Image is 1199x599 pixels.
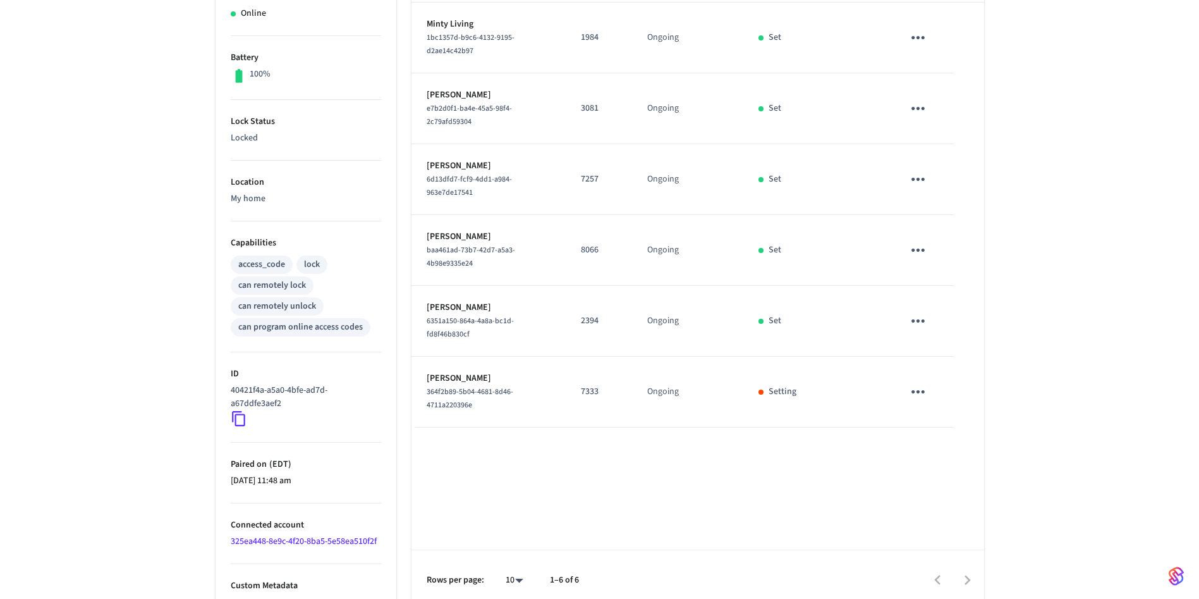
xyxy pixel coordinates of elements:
p: 1984 [581,31,617,44]
td: Ongoing [632,215,743,286]
p: Set [769,102,781,115]
p: My home [231,192,381,206]
td: Ongoing [632,3,743,73]
div: access_code [238,258,285,271]
td: Ongoing [632,73,743,144]
p: 2394 [581,314,617,328]
p: 7257 [581,173,617,186]
p: [PERSON_NAME] [427,89,551,102]
span: e7b2d0f1-ba4e-45a5-98f4-2c79afd59304 [427,103,512,127]
p: Online [241,7,266,20]
p: 100% [250,68,271,81]
p: [PERSON_NAME] [427,372,551,385]
p: 3081 [581,102,617,115]
span: baa461ad-73b7-42d7-a5a3-4b98e9335e24 [427,245,515,269]
p: Set [769,314,781,328]
p: Lock Status [231,115,381,128]
img: SeamLogoGradient.69752ec5.svg [1169,566,1184,586]
span: 1bc1357d-b9c6-4132-9195-d2ae14c42b97 [427,32,514,56]
a: 325ea448-8e9c-4f20-8ba5-5e58ea510f2f [231,535,377,548]
p: Set [769,173,781,186]
p: Connected account [231,519,381,532]
div: 10 [499,571,530,590]
p: Set [769,31,781,44]
p: Location [231,176,381,189]
p: Locked [231,132,381,145]
div: can remotely lock [238,279,306,292]
p: [PERSON_NAME] [427,301,551,314]
p: [PERSON_NAME] [427,159,551,173]
td: Ongoing [632,286,743,357]
div: can program online access codes [238,321,363,334]
p: 7333 [581,385,617,398]
td: Ongoing [632,144,743,215]
span: ( EDT ) [267,458,291,471]
div: lock [304,258,320,271]
p: [PERSON_NAME] [427,230,551,244]
p: Set [769,244,781,257]
span: 6351a150-864a-4a8a-bc1d-fd8f46b830cf [427,316,514,340]
p: Custom Metadata [231,579,381,593]
p: 8066 [581,244,617,257]
span: 6d13dfd7-fcf9-4dd1-a984-963e7de17541 [427,174,512,198]
span: 364f2b89-5b04-4681-8d46-4711a220396e [427,386,513,411]
p: Capabilities [231,237,381,250]
p: [DATE] 11:48 am [231,474,381,488]
p: 1–6 of 6 [550,574,579,587]
p: ID [231,367,381,381]
p: Minty Living [427,18,551,31]
td: Ongoing [632,357,743,428]
p: 40421f4a-a5a0-4bfe-ad7d-a67ddfe3aef2 [231,384,376,411]
p: Setting [769,385,796,398]
p: Rows per page: [427,574,484,587]
p: Battery [231,51,381,65]
div: can remotely unlock [238,300,316,313]
p: Paired on [231,458,381,471]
